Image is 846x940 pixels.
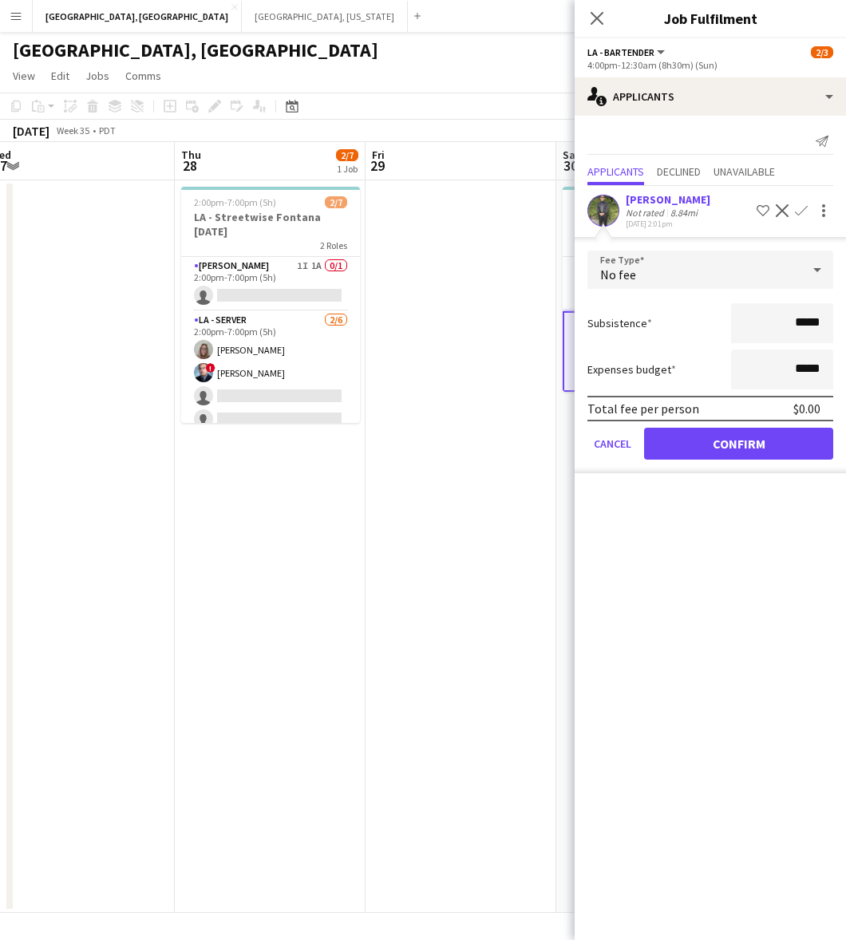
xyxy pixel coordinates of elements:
[33,1,242,32] button: [GEOGRAPHIC_DATA], [GEOGRAPHIC_DATA]
[793,401,820,417] div: $0.00
[563,148,580,162] span: Sat
[206,363,215,373] span: !
[13,69,35,83] span: View
[587,59,833,71] div: 4:00pm-12:30am (8h30m) (Sun)
[53,124,93,136] span: Week 35
[6,65,42,86] a: View
[337,163,358,175] div: 1 Job
[667,207,701,219] div: 8.84mi
[181,210,360,239] h3: LA - Streetwise Fontana [DATE]
[644,428,833,460] button: Confirm
[587,428,638,460] button: Cancel
[600,267,636,282] span: No fee
[563,210,741,239] h3: [PERSON_NAME] of LA - [DATE]
[51,69,69,83] span: Edit
[587,316,652,330] label: Subsistence
[325,196,347,208] span: 2/7
[194,196,276,208] span: 2:00pm-7:00pm (5h)
[626,207,667,219] div: Not rated
[242,1,408,32] button: [GEOGRAPHIC_DATA], [US_STATE]
[45,65,76,86] a: Edit
[587,401,699,417] div: Total fee per person
[372,148,385,162] span: Fri
[181,311,360,481] app-card-role: LA - Server2/62:00pm-7:00pm (5h)[PERSON_NAME]![PERSON_NAME]
[181,187,360,423] app-job-card: 2:00pm-7:00pm (5h)2/7LA - Streetwise Fontana [DATE]2 Roles[PERSON_NAME]1I1A0/12:00pm-7:00pm (5h) ...
[811,46,833,58] span: 2/3
[181,257,360,311] app-card-role: [PERSON_NAME]1I1A0/12:00pm-7:00pm (5h)
[626,192,710,207] div: [PERSON_NAME]
[587,166,644,177] span: Applicants
[563,311,741,392] app-card-role: LA - Bartender1A1/24:00pm-12:30am (8h30m)[PERSON_NAME]
[575,8,846,29] h3: Job Fulfilment
[370,156,385,175] span: 29
[13,123,49,139] div: [DATE]
[320,239,347,251] span: 2 Roles
[119,65,168,86] a: Comms
[575,77,846,116] div: Applicants
[587,46,654,58] span: LA - Bartender
[714,166,775,177] span: Unavailable
[626,219,710,229] div: [DATE] 2:01pm
[179,156,201,175] span: 28
[560,156,580,175] span: 30
[587,46,667,58] button: LA - Bartender
[587,362,676,377] label: Expenses budget
[181,148,201,162] span: Thu
[563,187,741,392] app-job-card: 4:00pm-12:30am (8h30m) (Sun)2/3[PERSON_NAME] of LA - [DATE] Ebell of LA2 Roles[PERSON_NAME]1/14:0...
[563,257,741,311] app-card-role: [PERSON_NAME]1/14:00pm-12:30am (8h30m)![PERSON_NAME]
[85,69,109,83] span: Jobs
[13,38,378,62] h1: [GEOGRAPHIC_DATA], [GEOGRAPHIC_DATA]
[79,65,116,86] a: Jobs
[657,166,701,177] span: Declined
[125,69,161,83] span: Comms
[99,124,116,136] div: PDT
[336,149,358,161] span: 2/7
